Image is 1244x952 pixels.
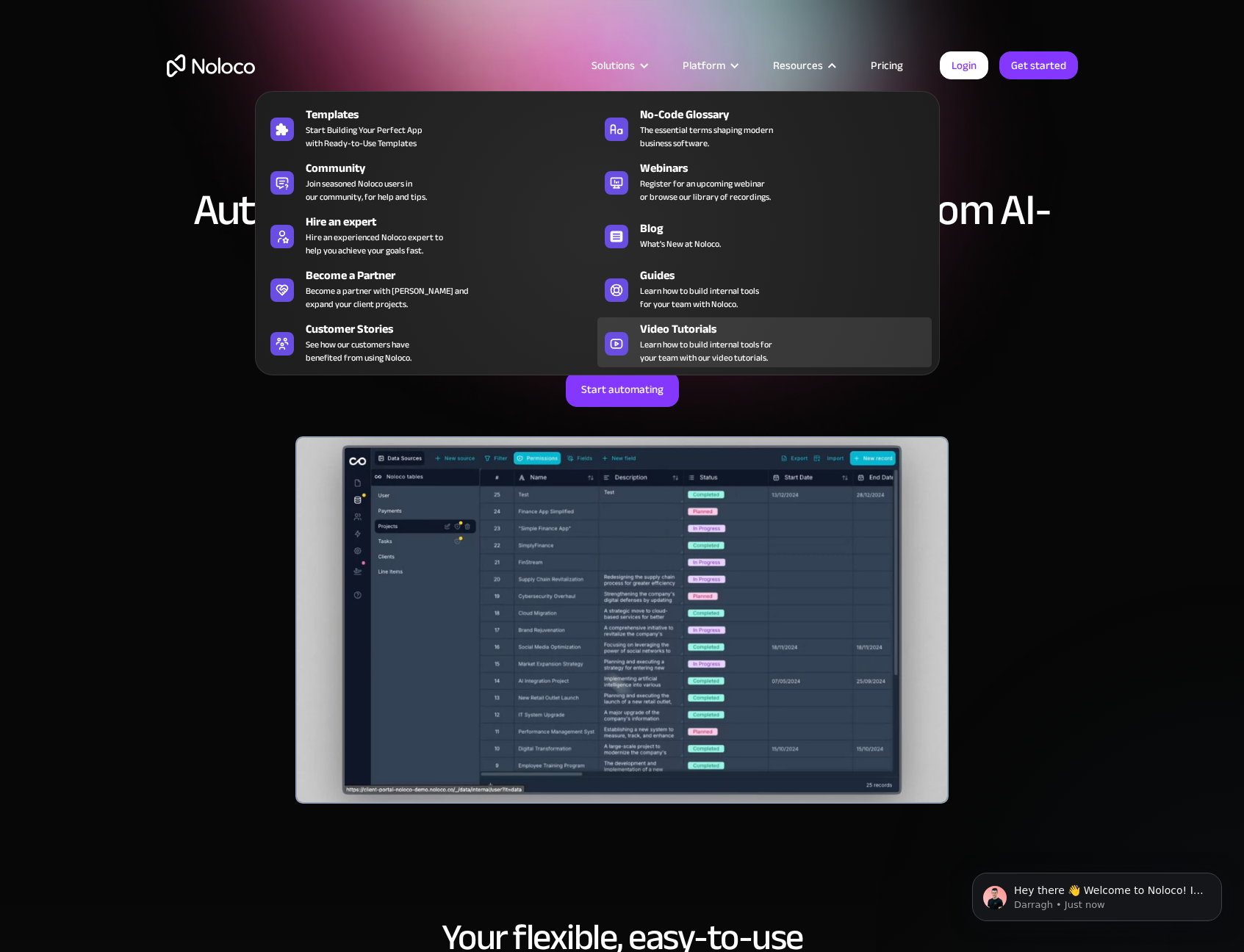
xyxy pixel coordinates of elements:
a: Start automating [566,372,679,407]
div: Become a Partner [306,267,604,284]
a: CommunityJoin seasoned Noloco users inour community, for help and tips. [263,156,597,206]
div: Platform [683,56,725,75]
span: Start Building Your Perfect App with Ready-to-Use Templates [306,123,423,150]
a: Login [940,51,988,79]
a: Get started [999,51,1078,79]
div: Resources [773,56,823,75]
div: Community [306,159,604,177]
div: Platform [664,56,755,75]
a: Hire an expertHire an experienced Noloco expert tohelp you achieve your goals fast. [263,210,597,260]
div: Customer Stories [306,320,604,338]
span: Learn how to build internal tools for your team with Noloco. [640,284,759,311]
a: Become a PartnerBecome a partner with [PERSON_NAME] andexpand your client projects. [263,264,597,314]
div: Webinars [640,159,938,177]
a: BlogWhat's New at Noloco. [597,210,932,260]
a: WebinarsRegister for an upcoming webinaror browse our library of recordings. [597,156,932,206]
a: home [167,54,255,77]
a: No-Code GlossaryThe essential terms shaping modernbusiness software. [597,103,932,153]
div: No-Code Glossary [640,106,938,123]
div: Guides [640,267,938,284]
div: Solutions [592,56,635,75]
a: Customer StoriesSee how our customers havebenefited from using Noloco. [263,317,597,367]
nav: Resources [255,71,940,375]
div: Become a partner with [PERSON_NAME] and expand your client projects. [306,284,469,311]
span: The essential terms shaping modern business software. [640,123,773,150]
h1: AI-Powered Workflow Automation [167,162,1078,173]
a: Pricing [852,56,921,75]
span: Register for an upcoming webinar or browse our library of recordings. [640,177,771,203]
div: Hire an expert [306,213,604,231]
h2: Automate Your Team’s Processes with Custom AI-Powered Workflows [167,188,1078,276]
a: GuidesLearn how to build internal toolsfor your team with Noloco. [597,264,932,314]
iframe: Intercom notifications message [950,842,1244,945]
div: Video Tutorials [640,320,938,338]
span: Learn how to build internal tools for your team with our video tutorials. [640,338,772,364]
a: TemplatesStart Building Your Perfect Appwith Ready-to-Use Templates [263,103,597,153]
div: Hire an experienced Noloco expert to help you achieve your goals fast. [306,231,443,257]
span: See how our customers have benefited from using Noloco. [306,338,411,364]
div: Blog [640,220,938,237]
a: Video TutorialsLearn how to build internal tools foryour team with our video tutorials. [597,317,932,367]
div: Resources [755,56,852,75]
div: Solutions [573,56,664,75]
div: Templates [306,106,604,123]
span: Join seasoned Noloco users in our community, for help and tips. [306,177,427,203]
span: What's New at Noloco. [640,237,721,250]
